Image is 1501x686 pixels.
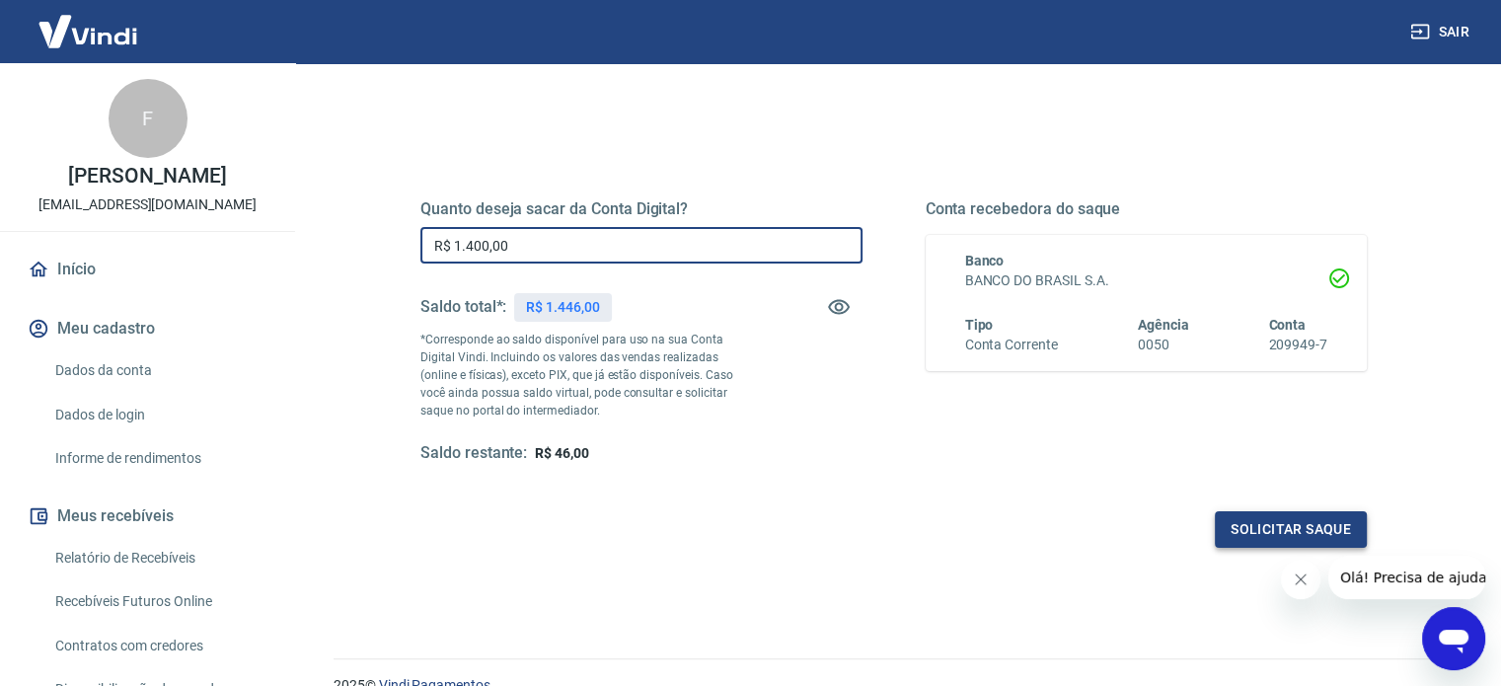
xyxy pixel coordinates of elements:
[420,199,863,219] h5: Quanto deseja sacar da Conta Digital?
[526,297,599,318] p: R$ 1.446,00
[535,445,589,461] span: R$ 46,00
[24,1,152,61] img: Vindi
[965,270,1328,291] h6: BANCO DO BRASIL S.A.
[47,350,271,391] a: Dados da conta
[1268,317,1306,333] span: Conta
[24,307,271,350] button: Meu cadastro
[47,626,271,666] a: Contratos com credores
[1281,560,1320,599] iframe: Fechar mensagem
[47,581,271,622] a: Recebíveis Futuros Online
[420,297,506,317] h5: Saldo total*:
[68,166,226,187] p: [PERSON_NAME]
[420,331,752,419] p: *Corresponde ao saldo disponível para uso na sua Conta Digital Vindi. Incluindo os valores das ve...
[965,253,1005,268] span: Banco
[1422,607,1485,670] iframe: Botão para abrir a janela de mensagens
[47,395,271,435] a: Dados de login
[1406,14,1477,50] button: Sair
[1138,335,1189,355] h6: 0050
[965,317,994,333] span: Tipo
[38,194,257,215] p: [EMAIL_ADDRESS][DOMAIN_NAME]
[12,14,166,30] span: Olá! Precisa de ajuda?
[1268,335,1327,355] h6: 209949-7
[965,335,1058,355] h6: Conta Corrente
[24,495,271,538] button: Meus recebíveis
[1138,317,1189,333] span: Agência
[47,538,271,578] a: Relatório de Recebíveis
[420,443,527,464] h5: Saldo restante:
[24,248,271,291] a: Início
[926,199,1368,219] h5: Conta recebedora do saque
[1328,556,1485,599] iframe: Mensagem da empresa
[1215,511,1367,548] button: Solicitar saque
[47,438,271,479] a: Informe de rendimentos
[109,79,188,158] div: F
